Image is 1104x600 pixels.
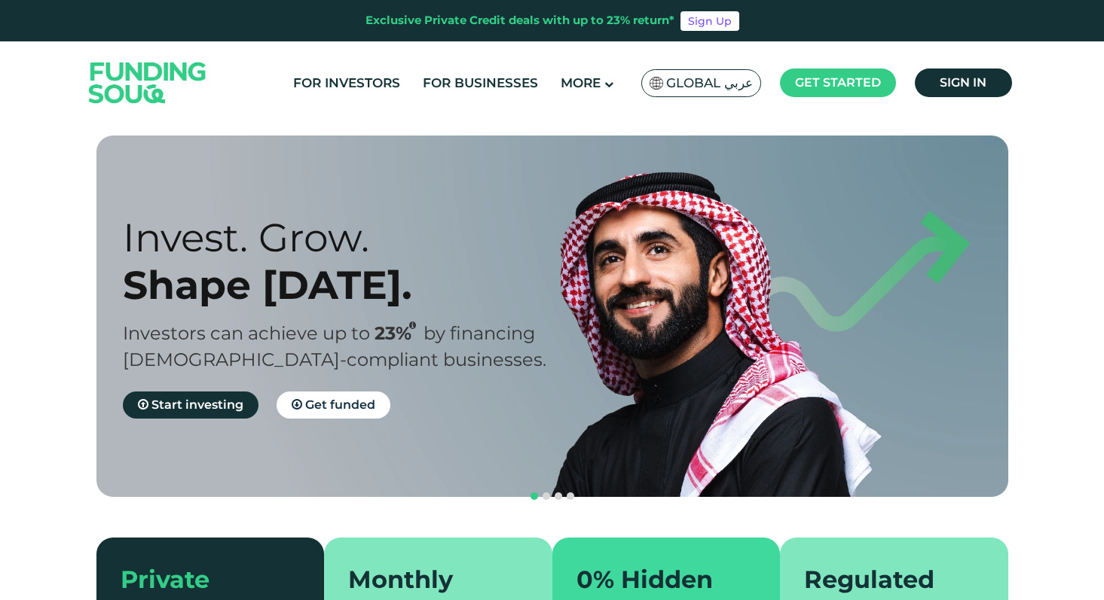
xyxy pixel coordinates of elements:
a: For Investors [289,71,404,96]
button: navigation [564,490,576,502]
div: Exclusive Private Credit deals with up to 23% return* [365,12,674,29]
i: 23% IRR (expected) ~ 15% Net yield (expected) [409,321,416,330]
button: navigation [528,490,540,502]
div: Shape [DATE]. [123,261,579,309]
img: Logo [74,44,222,120]
span: More [561,75,601,90]
span: 23% [375,322,424,344]
a: For Businesses [419,71,542,96]
a: Sign in [915,69,1012,97]
div: Invest. Grow. [123,214,579,261]
button: navigation [540,490,552,502]
span: Investors can achieve up to [123,322,370,344]
span: Global عربي [666,75,753,92]
a: Get funded [277,391,390,419]
span: Start investing [151,397,243,412]
a: Start investing [123,391,258,419]
span: Get funded [305,397,375,412]
span: Get started [795,75,881,90]
button: navigation [552,490,564,502]
span: Sign in [940,75,986,90]
img: SA Flag [650,77,663,90]
a: Sign Up [680,11,739,31]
